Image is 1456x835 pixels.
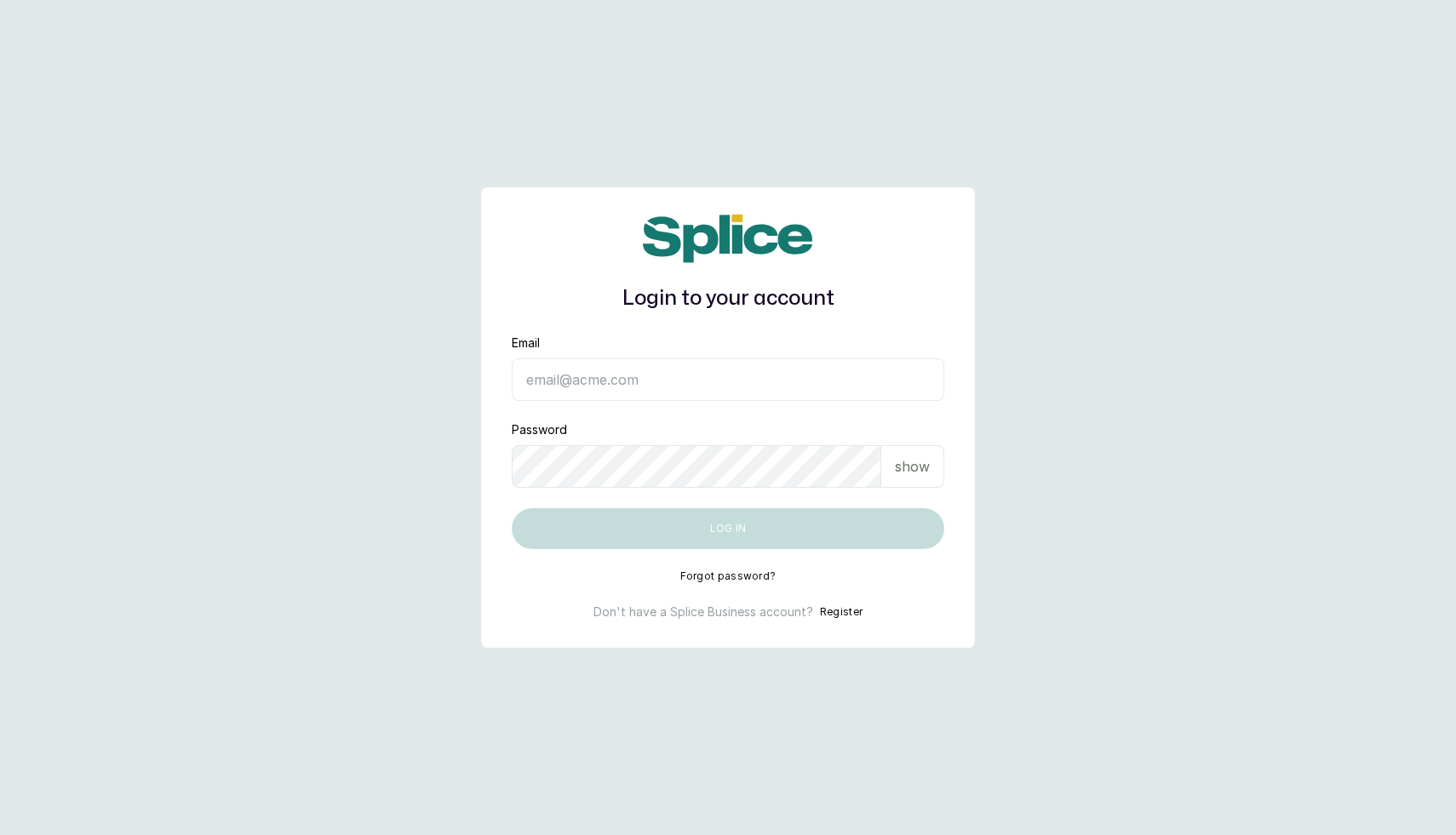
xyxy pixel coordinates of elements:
button: Log in [512,508,944,549]
h1: Login to your account [512,283,944,314]
input: email@acme.com [512,358,944,401]
p: Don't have a Splice Business account? [593,603,813,621]
label: Email [512,335,540,352]
label: Password [512,421,567,438]
p: show [895,456,930,477]
button: Register [820,603,863,621]
button: Forgot password? [680,569,777,583]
